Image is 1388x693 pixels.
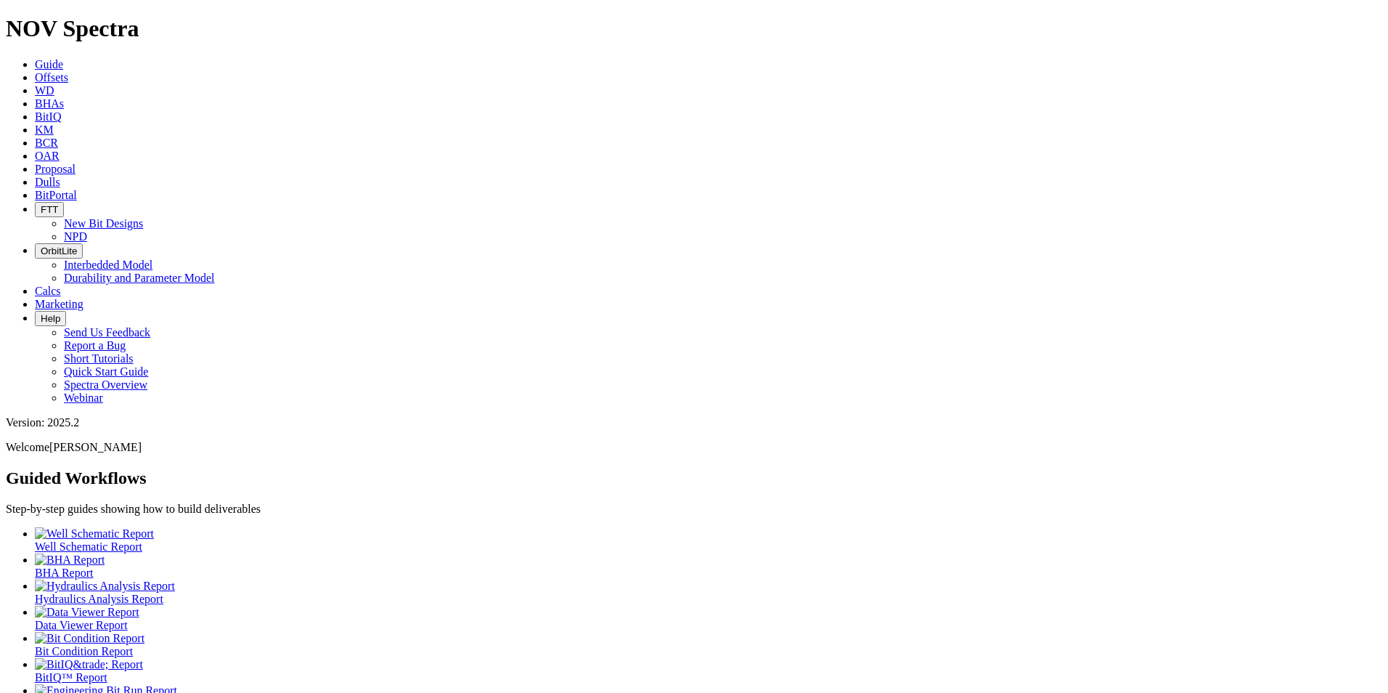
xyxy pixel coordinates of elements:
[35,71,68,84] a: Offsets
[35,97,64,110] a: BHAs
[35,243,83,259] button: OrbitLite
[35,527,154,540] img: Well Schematic Report
[35,580,1382,605] a: Hydraulics Analysis Report Hydraulics Analysis Report
[64,272,215,284] a: Durability and Parameter Model
[35,298,83,310] a: Marketing
[35,671,107,684] span: BitIQ™ Report
[35,658,1382,684] a: BitIQ&trade; Report BitIQ™ Report
[35,632,1382,657] a: Bit Condition Report Bit Condition Report
[6,416,1382,429] div: Version: 2025.2
[35,658,143,671] img: BitIQ&trade; Report
[41,246,77,256] span: OrbitLite
[64,365,148,378] a: Quick Start Guide
[6,503,1382,516] p: Step-by-step guides showing how to build deliverables
[35,285,61,297] a: Calcs
[35,202,64,217] button: FTT
[64,392,103,404] a: Webinar
[35,606,1382,631] a: Data Viewer Report Data Viewer Report
[35,606,139,619] img: Data Viewer Report
[41,204,58,215] span: FTT
[64,217,143,230] a: New Bit Designs
[35,110,61,123] a: BitIQ
[35,58,63,70] a: Guide
[35,137,58,149] a: BCR
[64,230,87,243] a: NPD
[35,632,144,645] img: Bit Condition Report
[35,527,1382,553] a: Well Schematic Report Well Schematic Report
[35,123,54,136] a: KM
[35,554,1382,579] a: BHA Report BHA Report
[35,150,60,162] a: OAR
[35,189,77,201] a: BitPortal
[35,311,66,326] button: Help
[6,15,1382,42] h1: NOV Spectra
[64,326,150,339] a: Send Us Feedback
[6,469,1382,488] h2: Guided Workflows
[64,378,147,391] a: Spectra Overview
[49,441,142,453] span: [PERSON_NAME]
[35,580,175,593] img: Hydraulics Analysis Report
[35,554,105,567] img: BHA Report
[35,619,128,631] span: Data Viewer Report
[35,593,163,605] span: Hydraulics Analysis Report
[64,339,126,352] a: Report a Bug
[35,567,93,579] span: BHA Report
[41,313,60,324] span: Help
[64,259,152,271] a: Interbedded Model
[6,441,1382,454] p: Welcome
[64,352,134,365] a: Short Tutorials
[35,163,75,175] a: Proposal
[35,645,133,657] span: Bit Condition Report
[35,176,60,188] a: Dulls
[35,84,54,97] a: WD
[35,540,142,553] span: Well Schematic Report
